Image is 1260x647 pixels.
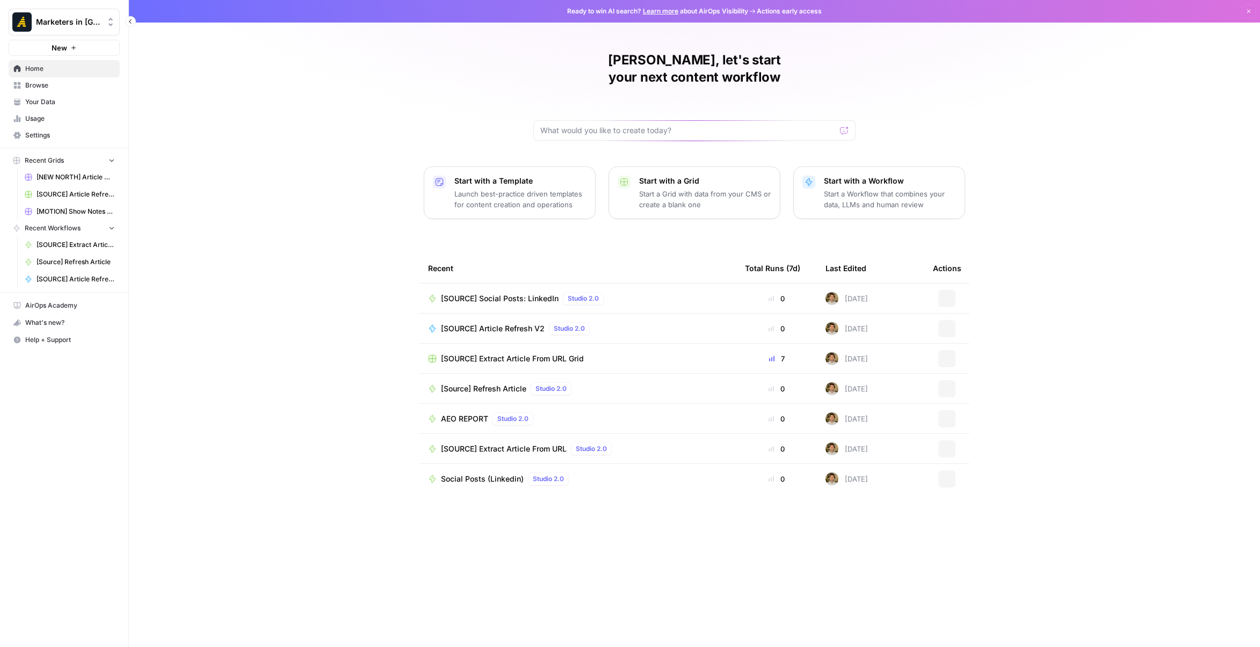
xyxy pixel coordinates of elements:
[25,301,115,310] span: AirOps Academy
[9,77,120,94] a: Browse
[745,293,808,304] div: 0
[9,315,119,331] div: What's new?
[25,130,115,140] span: Settings
[568,294,599,303] span: Studio 2.0
[825,253,866,283] div: Last Edited
[428,353,728,364] a: [SOURCE] Extract Article From URL Grid
[9,110,120,127] a: Usage
[20,271,120,288] a: [SOURCE] Article Refresh V2
[441,323,545,334] span: [SOURCE] Article Refresh V2
[9,152,120,169] button: Recent Grids
[825,322,868,335] div: [DATE]
[9,220,120,236] button: Recent Workflows
[824,188,956,210] p: Start a Workflow that combines your data, LLMs and human review
[497,414,528,424] span: Studio 2.0
[37,207,115,216] span: [MOTION] Show Notes Grid
[825,382,838,395] img: 5zyzjh3tw4s3l6pe5wy4otrd1hyg
[20,203,120,220] a: [MOTION] Show Notes Grid
[20,236,120,253] a: [SOURCE] Extract Article From URL
[554,324,585,333] span: Studio 2.0
[441,474,524,484] span: Social Posts (Linkedin)
[745,413,808,424] div: 0
[535,384,567,394] span: Studio 2.0
[20,253,120,271] a: [Source] Refresh Article
[428,322,728,335] a: [SOURCE] Article Refresh V2Studio 2.0
[9,93,120,111] a: Your Data
[9,60,120,77] a: Home
[37,240,115,250] span: [SOURCE] Extract Article From URL
[9,297,120,314] a: AirOps Academy
[533,52,856,86] h1: [PERSON_NAME], let's start your next content workflow
[825,412,868,425] div: [DATE]
[424,166,596,219] button: Start with a TemplateLaunch best-practice driven templates for content creation and operations
[9,40,120,56] button: New
[9,331,120,348] button: Help + Support
[441,353,584,364] span: [SOURCE] Extract Article From URL Grid
[454,176,586,186] p: Start with a Template
[52,42,67,53] span: New
[825,442,868,455] div: [DATE]
[37,257,115,267] span: [Source] Refresh Article
[25,335,115,345] span: Help + Support
[428,412,728,425] a: AEO REPORTStudio 2.0
[540,125,836,136] input: What would you like to create today?
[428,292,728,305] a: [SOURCE] Social Posts: LinkedInStudio 2.0
[454,188,586,210] p: Launch best-practice driven templates for content creation and operations
[825,352,838,365] img: 5zyzjh3tw4s3l6pe5wy4otrd1hyg
[609,166,780,219] button: Start with a GridStart a Grid with data from your CMS or create a blank one
[441,413,488,424] span: AEO REPORT
[639,188,771,210] p: Start a Grid with data from your CMS or create a blank one
[441,383,526,394] span: [Source] Refresh Article
[20,169,120,186] a: [NEW NORTH] Article Writing - Keyword Driven Articles Grid
[643,7,678,15] a: Learn more
[428,382,728,395] a: [Source] Refresh ArticleStudio 2.0
[745,253,800,283] div: Total Runs (7d)
[745,444,808,454] div: 0
[37,172,115,182] span: [NEW NORTH] Article Writing - Keyword Driven Articles Grid
[25,156,64,165] span: Recent Grids
[745,323,808,334] div: 0
[9,9,120,35] button: Workspace: Marketers in Demand
[25,97,115,107] span: Your Data
[567,6,748,16] span: Ready to win AI search? about AirOps Visibility
[36,17,101,27] span: Marketers in [GEOGRAPHIC_DATA]
[9,314,120,331] button: What's new?
[825,322,838,335] img: 5zyzjh3tw4s3l6pe5wy4otrd1hyg
[25,223,81,233] span: Recent Workflows
[20,186,120,203] a: [SOURCE] Article Refresh Grid WIP
[37,190,115,199] span: [SOURCE] Article Refresh Grid WIP
[793,166,965,219] button: Start with a WorkflowStart a Workflow that combines your data, LLMs and human review
[441,444,567,454] span: [SOURCE] Extract Article From URL
[825,382,868,395] div: [DATE]
[745,383,808,394] div: 0
[745,474,808,484] div: 0
[25,64,115,74] span: Home
[825,472,868,485] div: [DATE]
[441,293,559,304] span: [SOURCE] Social Posts: LinkedIn
[9,127,120,144] a: Settings
[428,472,728,485] a: Social Posts (Linkedin)Studio 2.0
[824,176,956,186] p: Start with a Workflow
[825,292,868,305] div: [DATE]
[745,353,808,364] div: 7
[428,442,728,455] a: [SOURCE] Extract Article From URLStudio 2.0
[933,253,961,283] div: Actions
[825,412,838,425] img: 5zyzjh3tw4s3l6pe5wy4otrd1hyg
[639,176,771,186] p: Start with a Grid
[576,444,607,454] span: Studio 2.0
[825,292,838,305] img: 5zyzjh3tw4s3l6pe5wy4otrd1hyg
[533,474,564,484] span: Studio 2.0
[757,6,822,16] span: Actions early access
[428,253,728,283] div: Recent
[25,81,115,90] span: Browse
[25,114,115,123] span: Usage
[825,472,838,485] img: 5zyzjh3tw4s3l6pe5wy4otrd1hyg
[825,352,868,365] div: [DATE]
[37,274,115,284] span: [SOURCE] Article Refresh V2
[12,12,32,32] img: Marketers in Demand Logo
[825,442,838,455] img: 5zyzjh3tw4s3l6pe5wy4otrd1hyg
